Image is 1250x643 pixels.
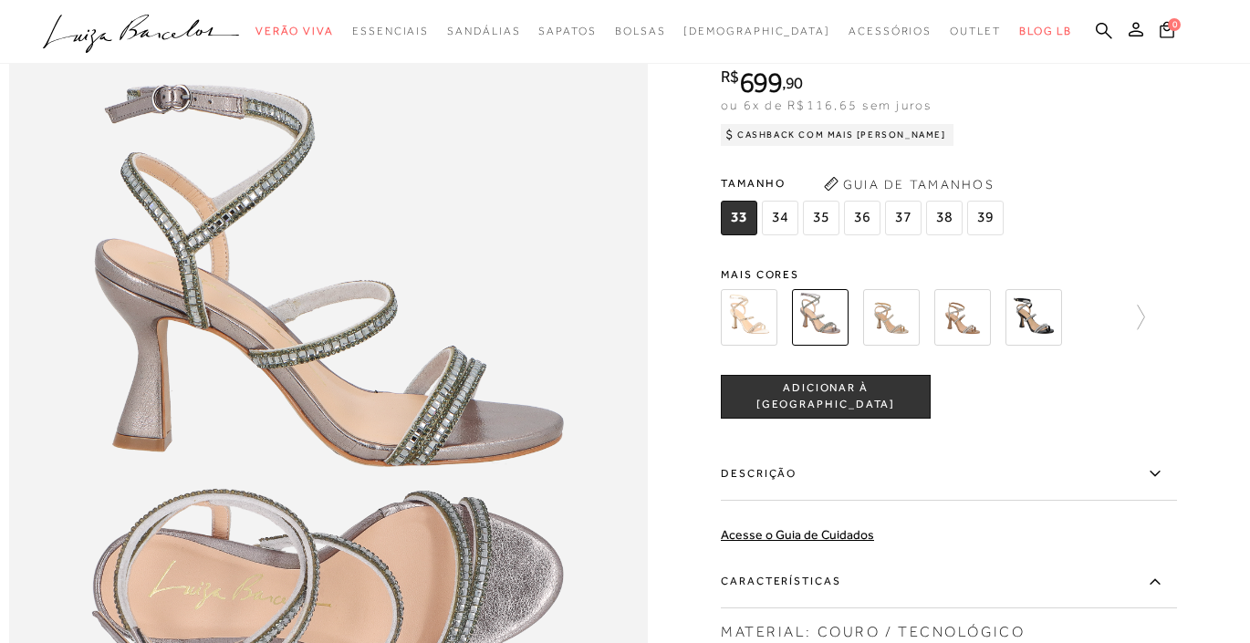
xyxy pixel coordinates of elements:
[818,170,1000,199] button: Guia de Tamanhos
[683,15,830,48] a: noSubCategoriesText
[950,25,1001,37] span: Outlet
[615,15,666,48] a: noSubCategoriesText
[885,201,922,235] span: 37
[721,124,953,146] div: Cashback com Mais [PERSON_NAME]
[721,375,931,419] button: ADICIONAR À [GEOGRAPHIC_DATA]
[352,15,429,48] a: noSubCategoriesText
[447,15,520,48] a: noSubCategoriesText
[782,75,803,91] i: ,
[721,170,1008,197] span: Tamanho
[615,25,666,37] span: Bolsas
[1019,15,1072,48] a: BLOG LB
[721,555,1177,608] label: Características
[721,98,932,112] span: ou 6x de R$116,65 sem juros
[1005,289,1062,346] img: SANDÁLIA COM TIRAS DE CRISTAIS EM VERNIZ PRETO E SALTO ALTO FLARE
[803,201,839,235] span: 35
[721,269,1177,280] span: Mais cores
[1168,18,1181,31] span: 0
[1154,20,1180,45] button: 0
[934,289,991,346] img: SANDÁLIA COM TIRAS DE CRISTAIS EM VERNIZ BEGE ARGILA E SALTO ALTO FLARE
[967,201,1004,235] span: 39
[926,201,963,235] span: 38
[844,201,880,235] span: 36
[950,15,1001,48] a: noSubCategoriesText
[721,527,874,542] a: Acesse o Guia de Cuidados
[447,25,520,37] span: Sandálias
[849,15,932,48] a: noSubCategoriesText
[255,25,334,37] span: Verão Viva
[722,381,930,413] span: ADICIONAR À [GEOGRAPHIC_DATA]
[721,68,739,85] i: R$
[786,73,803,92] span: 90
[255,15,334,48] a: noSubCategoriesText
[1019,25,1072,37] span: BLOG LB
[352,25,429,37] span: Essenciais
[863,289,920,346] img: SANDÁLIA COM TIRAS DE CRISTAIS EM METALIZADO DOURADO E SALTO ALTO FLARE
[762,201,798,235] span: 34
[739,66,782,99] span: 699
[683,25,830,37] span: [DEMOGRAPHIC_DATA]
[538,25,596,37] span: Sapatos
[721,201,757,235] span: 33
[792,289,849,346] img: SANDÁLIA COM TIRAS DE CRISTAIS EM METALIZADO CHUMBO E SALTO ALTO FLARE
[849,25,932,37] span: Acessórios
[721,289,777,346] img: SANDÁLIA COM TIRAS DE CRISTAIS EM COURO OFFWHITE E SALTO ALTO FLARE
[538,15,596,48] a: noSubCategoriesText
[721,448,1177,501] label: Descrição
